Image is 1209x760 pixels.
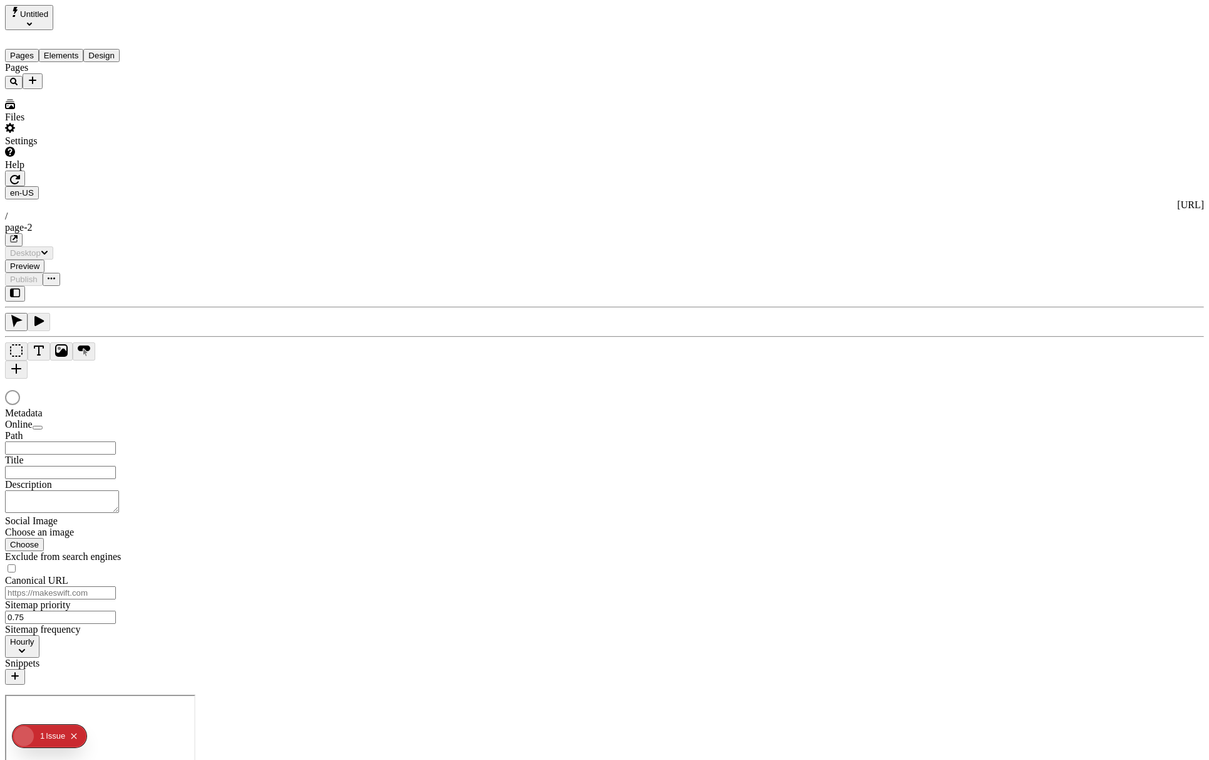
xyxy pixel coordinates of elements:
button: Image [50,342,73,361]
span: Online [5,419,33,430]
span: Canonical URL [5,575,68,586]
button: Preview [5,260,44,273]
span: Description [5,479,52,490]
span: Path [5,430,23,441]
span: Publish [10,275,38,284]
div: / [5,211,1204,222]
div: Settings [5,135,155,147]
div: Help [5,159,155,171]
span: Exclude from search engines [5,551,121,562]
button: Hourly [5,635,39,658]
div: Choose an image [5,527,155,538]
button: Publish [5,273,43,286]
div: page-2 [5,222,1204,233]
div: Files [5,112,155,123]
span: Untitled [20,9,48,19]
button: Add new [23,73,43,89]
span: Sitemap priority [5,599,70,610]
span: Preview [10,261,39,271]
button: Choose [5,538,44,551]
div: [URL] [5,199,1204,211]
button: Pages [5,49,39,62]
input: https://makeswift.com [5,586,116,599]
button: Button [73,342,95,361]
div: Pages [5,62,155,73]
span: en-US [10,188,34,198]
button: Open locale picker [5,186,39,199]
button: Elements [39,49,84,62]
button: Desktop [5,246,53,260]
button: Design [83,49,120,62]
span: Desktop [10,248,41,258]
span: Social Image [5,515,58,526]
div: Snippets [5,658,155,669]
span: Sitemap frequency [5,624,80,635]
span: Hourly [10,637,34,647]
div: Metadata [5,408,155,419]
span: Choose [10,540,39,549]
button: Box [5,342,28,361]
button: Text [28,342,50,361]
button: Select site [5,5,53,30]
span: Title [5,455,24,465]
